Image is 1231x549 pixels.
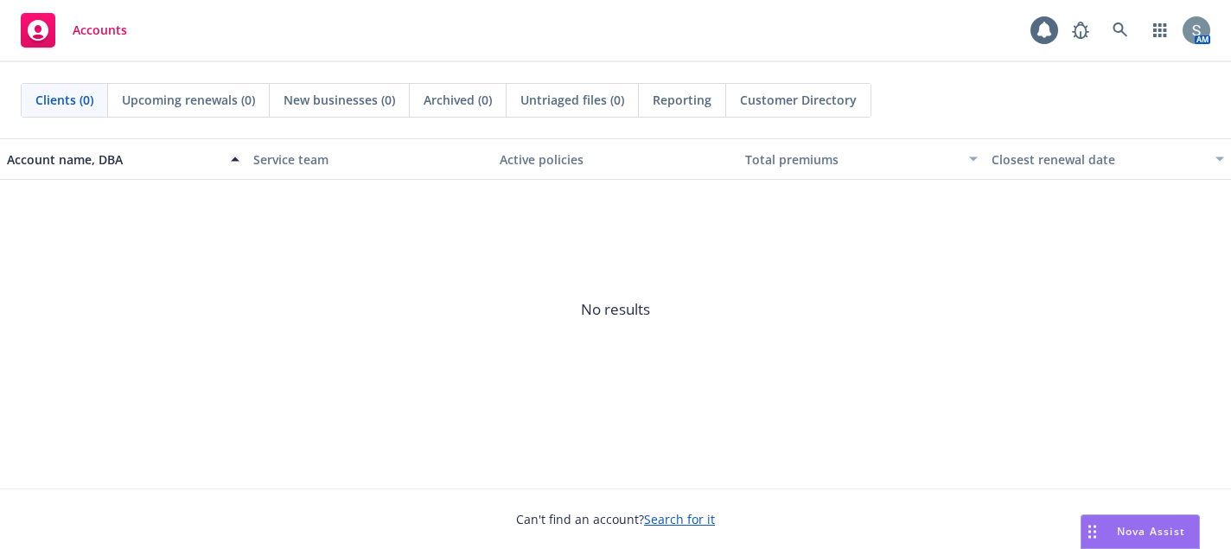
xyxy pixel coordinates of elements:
span: Archived (0) [424,91,492,109]
span: Customer Directory [740,91,857,109]
div: Drag to move [1081,515,1103,548]
span: Can't find an account? [516,510,715,528]
button: Closest renewal date [985,138,1231,180]
span: Clients (0) [35,91,93,109]
button: Nova Assist [1081,514,1200,549]
a: Switch app [1143,13,1177,48]
img: photo [1183,16,1210,44]
div: Service team [253,150,486,169]
button: Service team [246,138,493,180]
button: Total premiums [738,138,985,180]
span: Reporting [653,91,711,109]
span: Upcoming renewals (0) [122,91,255,109]
div: Total premiums [745,150,959,169]
a: Search for it [644,511,715,527]
button: Active policies [493,138,739,180]
a: Search [1103,13,1138,48]
div: Closest renewal date [992,150,1205,169]
div: Active policies [500,150,732,169]
a: Accounts [14,6,134,54]
span: New businesses (0) [284,91,395,109]
div: Account name, DBA [7,150,220,169]
span: Nova Assist [1117,524,1185,539]
a: Report a Bug [1063,13,1098,48]
span: Accounts [73,23,127,37]
span: Untriaged files (0) [520,91,624,109]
